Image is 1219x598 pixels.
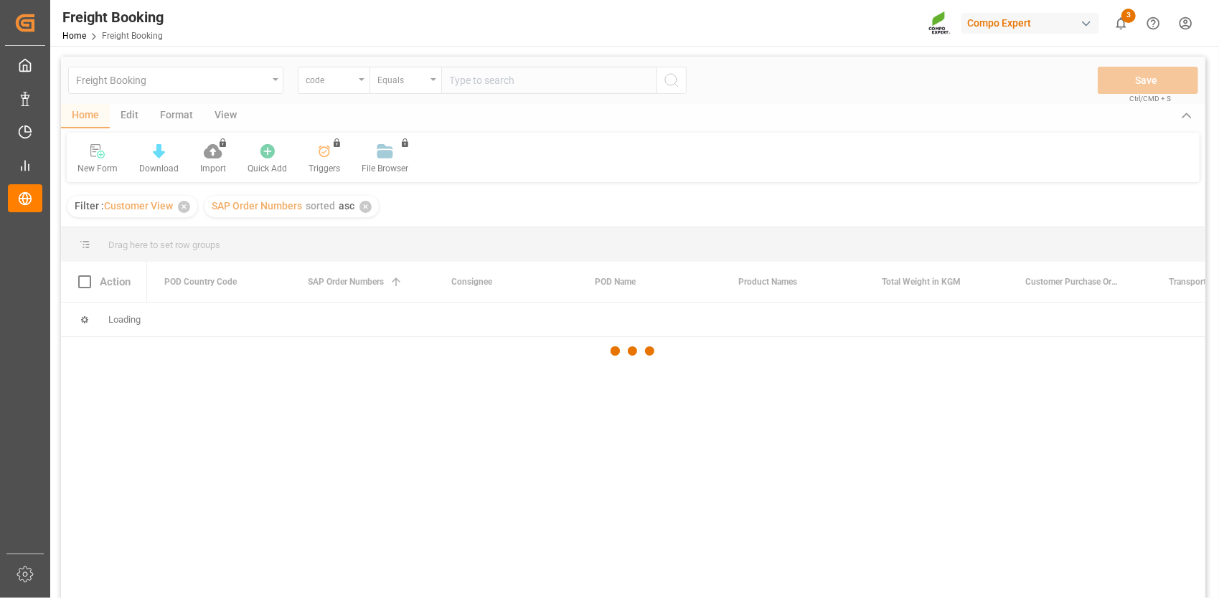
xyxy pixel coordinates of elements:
button: Help Center [1137,7,1169,39]
button: Compo Expert [961,9,1105,37]
a: Home [62,31,86,41]
div: Freight Booking [62,6,164,28]
span: 3 [1121,9,1136,23]
button: show 3 new notifications [1105,7,1137,39]
div: Compo Expert [961,13,1099,34]
img: Screenshot%202023-09-29%20at%2010.02.21.png_1712312052.png [928,11,951,36]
